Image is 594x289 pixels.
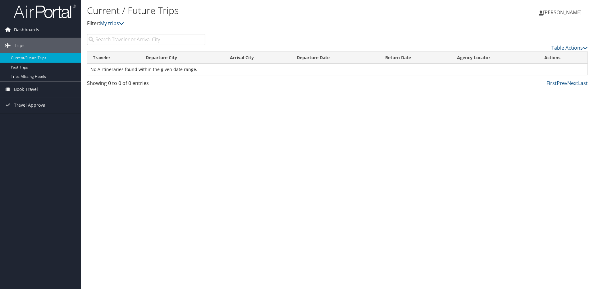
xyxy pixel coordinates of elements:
th: Return Date: activate to sort column ascending [380,52,451,64]
span: Book Travel [14,82,38,97]
th: Departure Date: activate to sort column descending [291,52,379,64]
span: [PERSON_NAME] [543,9,582,16]
a: Next [567,80,578,87]
a: Prev [557,80,567,87]
a: Table Actions [551,44,588,51]
span: Travel Approval [14,97,47,113]
input: Search Traveler or Arrival City [87,34,205,45]
a: [PERSON_NAME] [539,3,588,22]
span: Trips [14,38,25,53]
a: First [546,80,557,87]
th: Departure City: activate to sort column ascending [140,52,224,64]
th: Arrival City: activate to sort column ascending [224,52,291,64]
h1: Current / Future Trips [87,4,421,17]
th: Traveler: activate to sort column ascending [87,52,140,64]
th: Agency Locator: activate to sort column ascending [451,52,539,64]
a: Last [578,80,588,87]
a: My trips [100,20,124,27]
th: Actions [539,52,587,64]
span: Dashboards [14,22,39,38]
td: No Airtineraries found within the given date range. [87,64,587,75]
p: Filter: [87,20,421,28]
img: airportal-logo.png [14,4,76,19]
div: Showing 0 to 0 of 0 entries [87,79,205,90]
